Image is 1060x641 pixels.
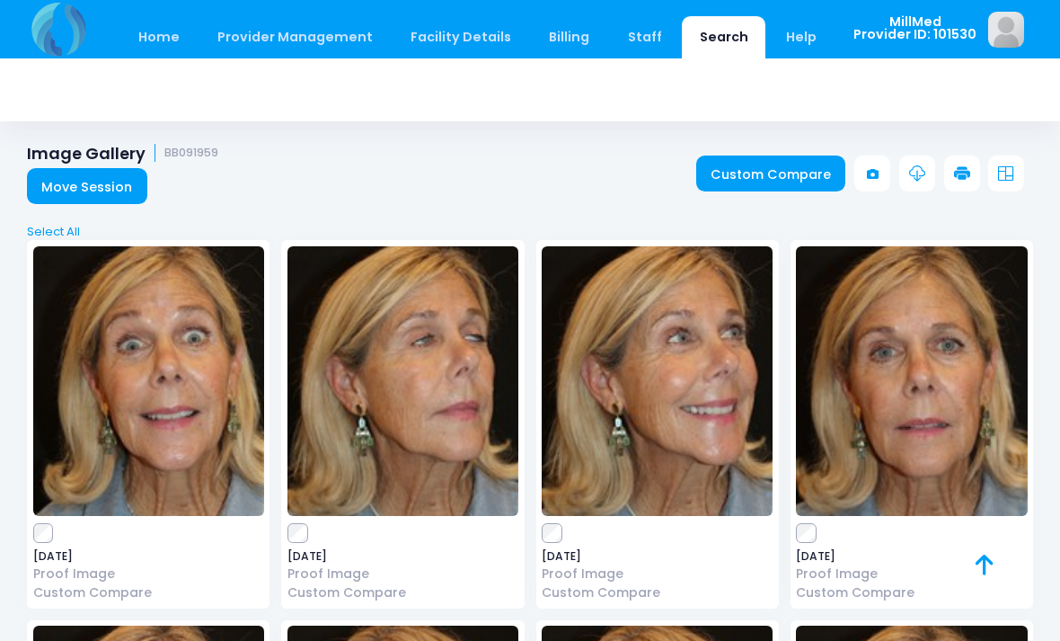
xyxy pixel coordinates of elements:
[287,551,518,562] span: [DATE]
[796,565,1027,583] a: Proof Image
[682,16,765,58] a: Search
[610,16,679,58] a: Staff
[393,16,529,58] a: Facility Details
[796,583,1027,602] a: Custom Compare
[164,147,218,160] small: BB091959
[853,15,976,41] span: MillMed Provider ID: 101530
[796,551,1027,562] span: [DATE]
[22,223,1039,241] a: Select All
[120,16,197,58] a: Home
[542,246,773,516] img: image
[542,565,773,583] a: Proof Image
[532,16,607,58] a: Billing
[33,583,264,602] a: Custom Compare
[769,16,835,58] a: Help
[696,156,846,191] a: Custom Compare
[542,551,773,562] span: [DATE]
[542,583,773,602] a: Custom Compare
[33,246,264,516] img: image
[27,144,218,163] h1: Image Gallery
[33,551,264,562] span: [DATE]
[796,246,1027,516] img: image
[988,12,1024,48] img: image
[33,565,264,583] a: Proof Image
[287,565,518,583] a: Proof Image
[27,168,147,204] a: Move Session
[199,16,390,58] a: Provider Management
[287,246,518,516] img: image
[287,583,518,602] a: Custom Compare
